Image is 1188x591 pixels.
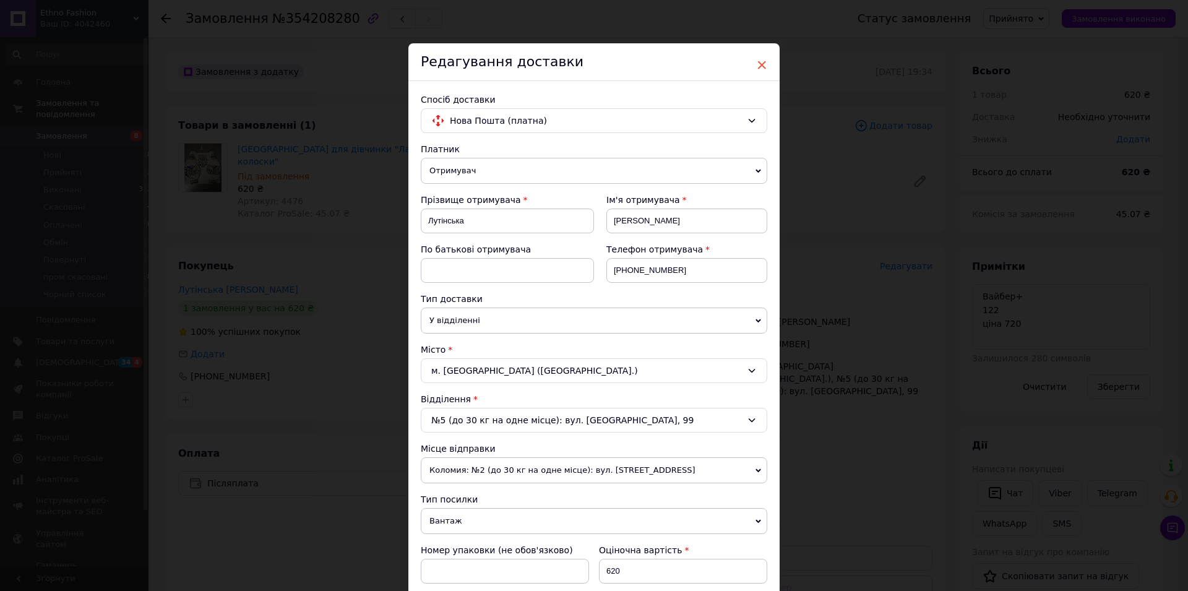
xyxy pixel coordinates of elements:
span: Отримувач [421,158,767,184]
span: Коломия: №2 (до 30 кг на одне місце): вул. [STREET_ADDRESS] [421,457,767,483]
span: Місце відправки [421,444,496,454]
span: Платник [421,144,460,154]
div: №5 (до 30 кг на одне місце): вул. [GEOGRAPHIC_DATA], 99 [421,408,767,433]
span: Прізвище отримувача [421,195,521,205]
span: По батькові отримувача [421,244,531,254]
span: У відділенні [421,308,767,334]
span: Тип посилки [421,494,478,504]
span: Тип доставки [421,294,483,304]
div: Редагування доставки [408,43,780,81]
span: × [756,54,767,75]
span: Нова Пошта (платна) [450,114,742,127]
input: +380 [606,258,767,283]
div: Відділення [421,393,767,405]
div: м. [GEOGRAPHIC_DATA] ([GEOGRAPHIC_DATA].) [421,358,767,383]
div: Місто [421,343,767,356]
div: Номер упаковки (не обов'язково) [421,544,589,556]
span: Телефон отримувача [606,244,703,254]
div: Спосіб доставки [421,93,767,106]
div: Оціночна вартість [599,544,767,556]
span: Ім'я отримувача [606,195,680,205]
span: Вантаж [421,508,767,534]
